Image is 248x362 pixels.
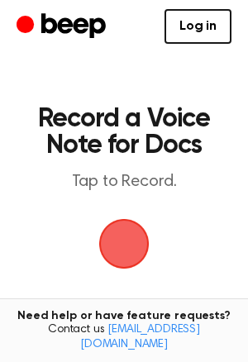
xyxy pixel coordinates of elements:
img: Beep Logo [99,219,149,269]
h1: Record a Voice Note for Docs [30,106,218,159]
a: Beep [17,11,110,43]
a: Log in [165,9,231,44]
span: Contact us [10,323,238,352]
a: [EMAIL_ADDRESS][DOMAIN_NAME] [80,324,200,350]
p: Tap to Record. [30,172,218,193]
